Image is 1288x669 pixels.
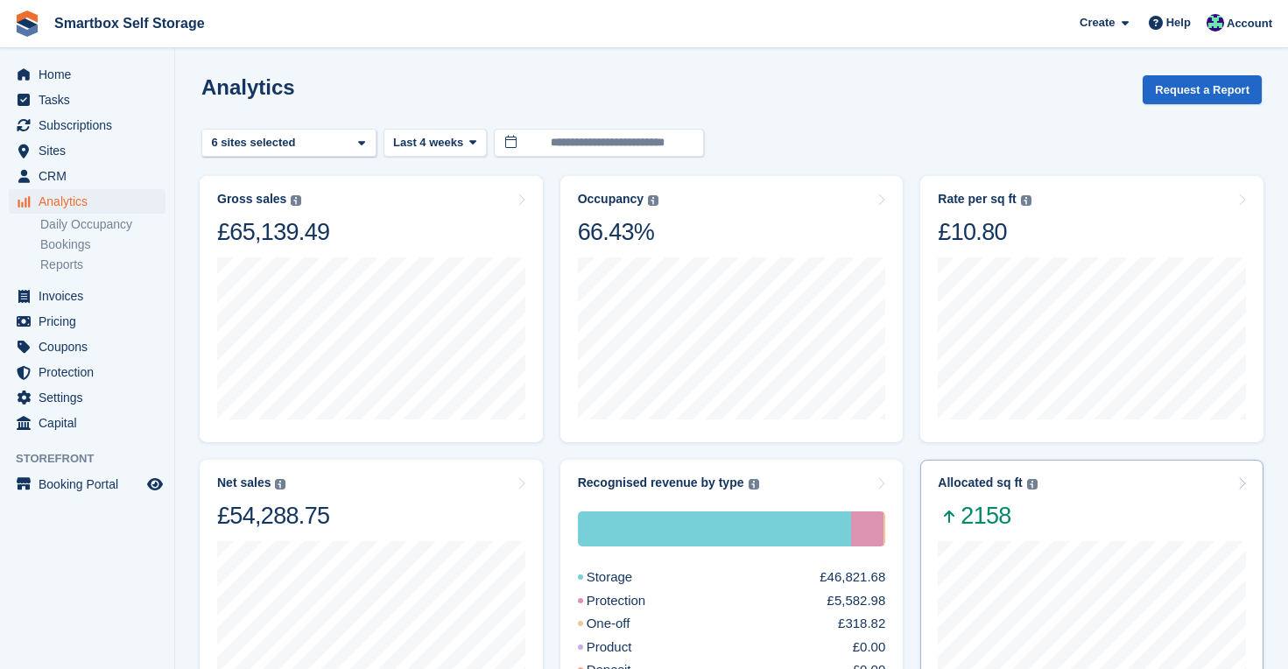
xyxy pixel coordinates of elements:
[851,511,883,546] div: Protection
[938,217,1031,247] div: £10.80
[39,138,144,163] span: Sites
[39,334,144,359] span: Coupons
[393,134,463,151] span: Last 4 weeks
[578,192,644,207] div: Occupancy
[9,138,165,163] a: menu
[9,411,165,435] a: menu
[40,216,165,233] a: Daily Occupancy
[39,189,144,214] span: Analytics
[39,164,144,188] span: CRM
[39,88,144,112] span: Tasks
[40,257,165,273] a: Reports
[16,450,174,468] span: Storefront
[39,472,144,496] span: Booking Portal
[39,360,144,384] span: Protection
[1143,75,1262,104] button: Request a Report
[853,637,886,658] div: £0.00
[9,62,165,87] a: menu
[883,511,885,546] div: One-off
[578,637,674,658] div: Product
[47,9,212,38] a: Smartbox Self Storage
[9,284,165,308] a: menu
[838,614,885,634] div: £318.82
[938,192,1016,207] div: Rate per sq ft
[39,62,144,87] span: Home
[39,411,144,435] span: Capital
[9,472,165,496] a: menu
[820,567,885,588] div: £46,821.68
[1207,14,1224,32] img: Roger Canham
[144,474,165,495] a: Preview store
[9,334,165,359] a: menu
[1080,14,1115,32] span: Create
[938,501,1037,531] span: 2158
[938,475,1022,490] div: Allocated sq ft
[578,217,658,247] div: 66.43%
[9,88,165,112] a: menu
[217,217,329,247] div: £65,139.49
[578,475,744,490] div: Recognised revenue by type
[578,567,675,588] div: Storage
[40,236,165,253] a: Bookings
[1027,479,1038,489] img: icon-info-grey-7440780725fd019a000dd9b08b2336e03edf1995a4989e88bcd33f0948082b44.svg
[578,591,688,611] div: Protection
[291,195,301,206] img: icon-info-grey-7440780725fd019a000dd9b08b2336e03edf1995a4989e88bcd33f0948082b44.svg
[275,479,285,489] img: icon-info-grey-7440780725fd019a000dd9b08b2336e03edf1995a4989e88bcd33f0948082b44.svg
[217,475,271,490] div: Net sales
[9,309,165,334] a: menu
[1227,15,1272,32] span: Account
[39,309,144,334] span: Pricing
[217,192,286,207] div: Gross sales
[827,591,886,611] div: £5,582.98
[9,360,165,384] a: menu
[578,511,851,546] div: Storage
[384,129,487,158] button: Last 4 weeks
[201,75,295,99] h2: Analytics
[9,113,165,137] a: menu
[217,501,329,531] div: £54,288.75
[39,284,144,308] span: Invoices
[9,189,165,214] a: menu
[578,614,672,634] div: One-off
[1021,195,1031,206] img: icon-info-grey-7440780725fd019a000dd9b08b2336e03edf1995a4989e88bcd33f0948082b44.svg
[39,113,144,137] span: Subscriptions
[39,385,144,410] span: Settings
[749,479,759,489] img: icon-info-grey-7440780725fd019a000dd9b08b2336e03edf1995a4989e88bcd33f0948082b44.svg
[9,385,165,410] a: menu
[208,134,302,151] div: 6 sites selected
[14,11,40,37] img: stora-icon-8386f47178a22dfd0bd8f6a31ec36ba5ce8667c1dd55bd0f319d3a0aa187defe.svg
[9,164,165,188] a: menu
[648,195,658,206] img: icon-info-grey-7440780725fd019a000dd9b08b2336e03edf1995a4989e88bcd33f0948082b44.svg
[1166,14,1191,32] span: Help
